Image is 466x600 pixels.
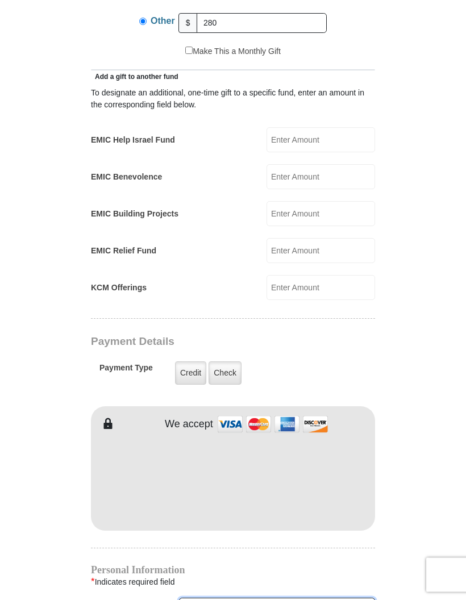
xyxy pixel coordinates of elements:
[91,73,178,81] span: Add a gift to another fund
[91,209,178,220] label: EMIC Building Projects
[91,575,375,590] div: Indicates required field
[91,566,375,575] h4: Personal Information
[99,364,153,379] h5: Payment Type
[91,282,147,294] label: KCM Offerings
[151,16,175,26] span: Other
[267,128,375,153] input: Enter Amount
[178,14,198,34] span: $
[91,135,175,147] label: EMIC Help Israel Fund
[91,245,156,257] label: EMIC Relief Fund
[165,419,213,431] h4: We accept
[91,172,162,184] label: EMIC Benevolence
[216,413,330,437] img: credit cards accepted
[197,14,327,34] input: Other Amount
[91,336,381,349] h3: Payment Details
[185,47,193,55] input: Make This a Monthly Gift
[91,88,375,111] div: To designate an additional, one-time gift to a specific fund, enter an amount in the correspondin...
[267,276,375,301] input: Enter Amount
[185,46,281,58] label: Make This a Monthly Gift
[209,362,242,385] label: Check
[267,202,375,227] input: Enter Amount
[267,165,375,190] input: Enter Amount
[175,362,206,385] label: Credit
[267,239,375,264] input: Enter Amount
